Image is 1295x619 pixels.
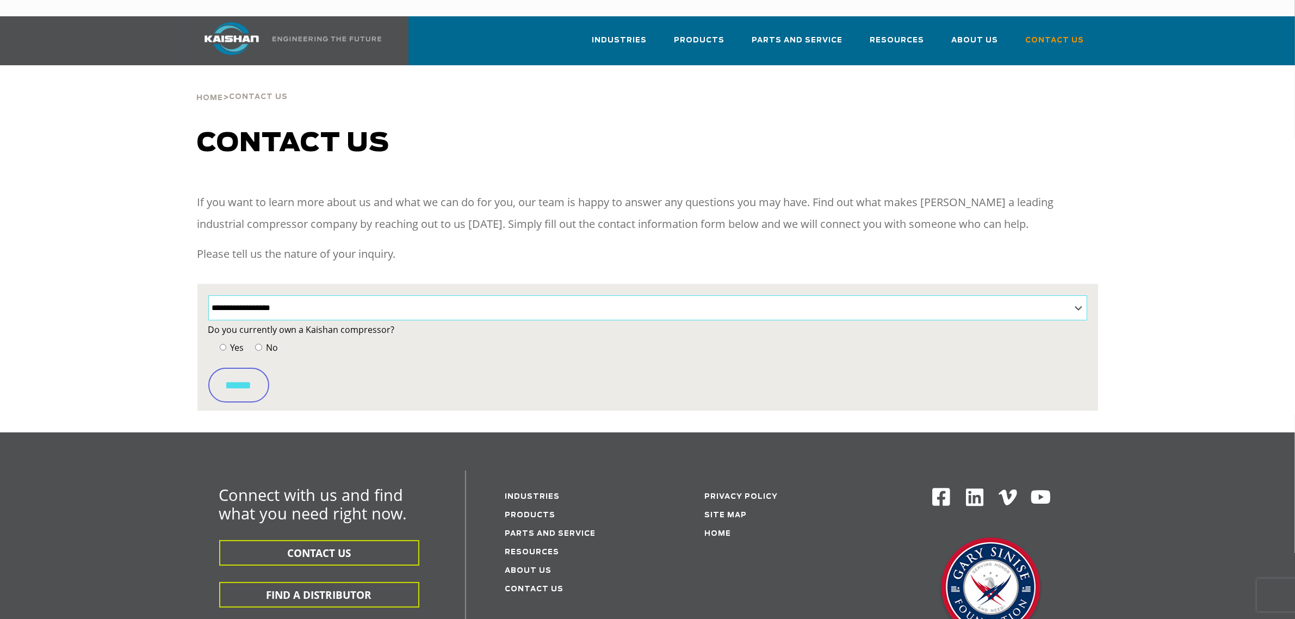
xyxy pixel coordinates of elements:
[197,65,288,107] div: >
[505,512,556,519] a: Products
[208,322,1087,337] label: Do you currently own a Kaishan compressor?
[674,26,725,63] a: Products
[1030,487,1051,508] img: Youtube
[197,131,390,157] span: Contact us
[1026,34,1085,47] span: Contact Us
[505,493,560,500] a: Industries
[272,36,381,41] img: Engineering the future
[952,26,999,63] a: About Us
[870,34,925,47] span: Resources
[505,549,560,556] a: Resources
[704,493,778,500] a: Privacy Policy
[255,344,262,351] input: No
[752,26,843,63] a: Parts and Service
[870,26,925,63] a: Resources
[592,34,647,47] span: Industries
[197,95,224,102] span: Home
[952,34,999,47] span: About Us
[219,484,407,524] span: Connect with us and find what you need right now.
[752,34,843,47] span: Parts and Service
[191,16,383,65] a: Kaishan USA
[191,22,272,55] img: kaishan logo
[674,34,725,47] span: Products
[505,586,564,593] a: Contact Us
[197,191,1098,235] p: If you want to learn more about us and what we can do for you, our team is happy to answer any qu...
[704,530,731,537] a: Home
[264,342,278,354] span: No
[230,94,288,101] span: Contact Us
[197,92,224,102] a: Home
[228,342,244,354] span: Yes
[999,490,1017,505] img: Vimeo
[931,487,951,507] img: Facebook
[964,487,986,508] img: Linkedin
[208,322,1087,403] form: Contact form
[704,512,747,519] a: Site Map
[592,26,647,63] a: Industries
[219,540,419,566] button: CONTACT US
[197,243,1098,265] p: Please tell us the nature of your inquiry.
[220,344,227,351] input: Yes
[1026,26,1085,63] a: Contact Us
[505,567,552,574] a: About Us
[505,530,596,537] a: Parts and service
[219,582,419,608] button: FIND A DISTRIBUTOR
